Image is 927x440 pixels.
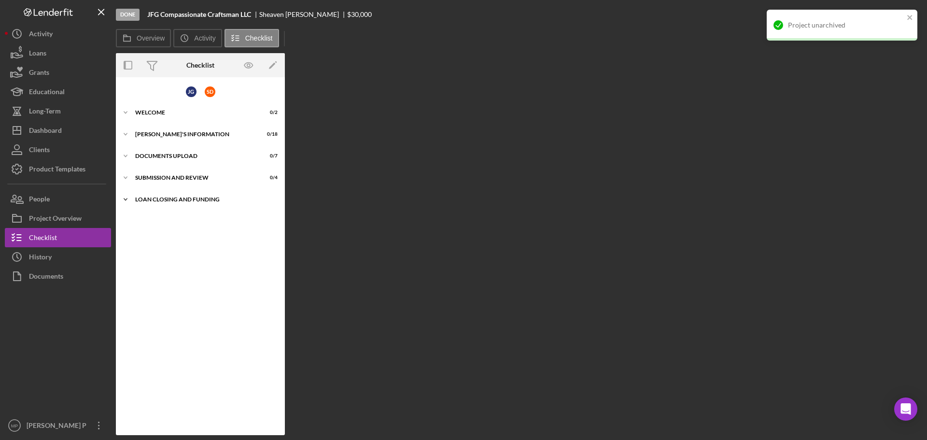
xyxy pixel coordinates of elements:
button: Checklist [5,228,111,247]
div: Clients [29,140,50,162]
button: History [5,247,111,267]
button: Activity [5,24,111,43]
div: Checklist [186,61,214,69]
button: Product Templates [5,159,111,179]
div: SUBMISSION AND REVIEW [135,175,253,181]
div: History [29,247,52,269]
b: JFG Compassionate Craftsman LLC [147,11,251,18]
div: Checklist [29,228,57,250]
button: People [5,189,111,209]
div: Sheaven [PERSON_NAME] [259,11,347,18]
div: 0 / 18 [260,131,278,137]
div: J G [186,86,197,97]
div: 0 / 2 [260,110,278,115]
div: Dashboard [29,121,62,142]
div: [PERSON_NAME] P [24,416,87,438]
div: [PERSON_NAME]'S INFORMATION [135,131,253,137]
div: Documents [29,267,63,288]
div: Project Overview [29,209,82,230]
label: Activity [194,34,215,42]
div: DOCUMENTS UPLOAD [135,153,253,159]
text: MP [11,423,18,428]
div: Project unarchived [788,21,904,29]
div: Loans [29,43,46,65]
button: Long-Term [5,101,111,121]
label: Overview [137,34,165,42]
label: Checklist [245,34,273,42]
div: People [29,189,50,211]
div: Activity [29,24,53,46]
button: MP[PERSON_NAME] P [5,416,111,435]
div: S D [205,86,215,97]
div: WELCOME [135,110,253,115]
div: Educational [29,82,65,104]
button: Grants [5,63,111,82]
button: Documents [5,267,111,286]
button: Checklist [225,29,279,47]
div: Open Intercom Messenger [894,397,917,421]
div: $30,000 [347,11,372,18]
button: Overview [116,29,171,47]
button: close [907,14,913,23]
div: Long-Term [29,101,61,123]
div: LOAN CLOSING AND FUNDING [135,197,273,202]
div: Grants [29,63,49,85]
div: 0 / 4 [260,175,278,181]
div: Product Templates [29,159,85,181]
button: Educational [5,82,111,101]
button: Dashboard [5,121,111,140]
button: Activity [173,29,222,47]
div: Done [116,9,140,21]
button: Loans [5,43,111,63]
button: Project Overview [5,209,111,228]
button: Clients [5,140,111,159]
div: 0 / 7 [260,153,278,159]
